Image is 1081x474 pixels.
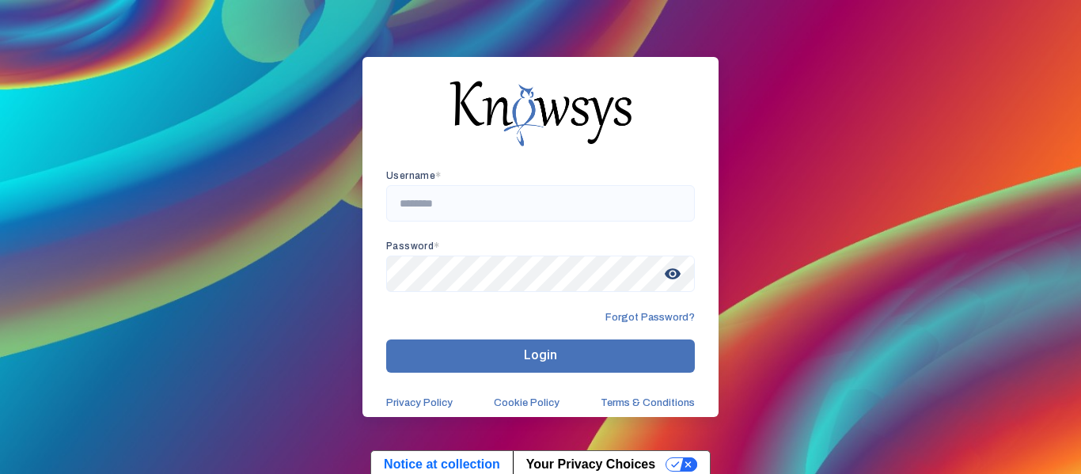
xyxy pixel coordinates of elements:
span: visibility [658,260,687,288]
app-required-indication: Username [386,170,442,181]
app-required-indication: Password [386,241,440,252]
a: Privacy Policy [386,396,453,409]
a: Terms & Conditions [601,396,695,409]
span: Forgot Password? [605,311,695,324]
button: Login [386,339,695,373]
span: Login [524,347,557,362]
a: Cookie Policy [494,396,559,409]
img: knowsys-logo.png [449,81,632,146]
